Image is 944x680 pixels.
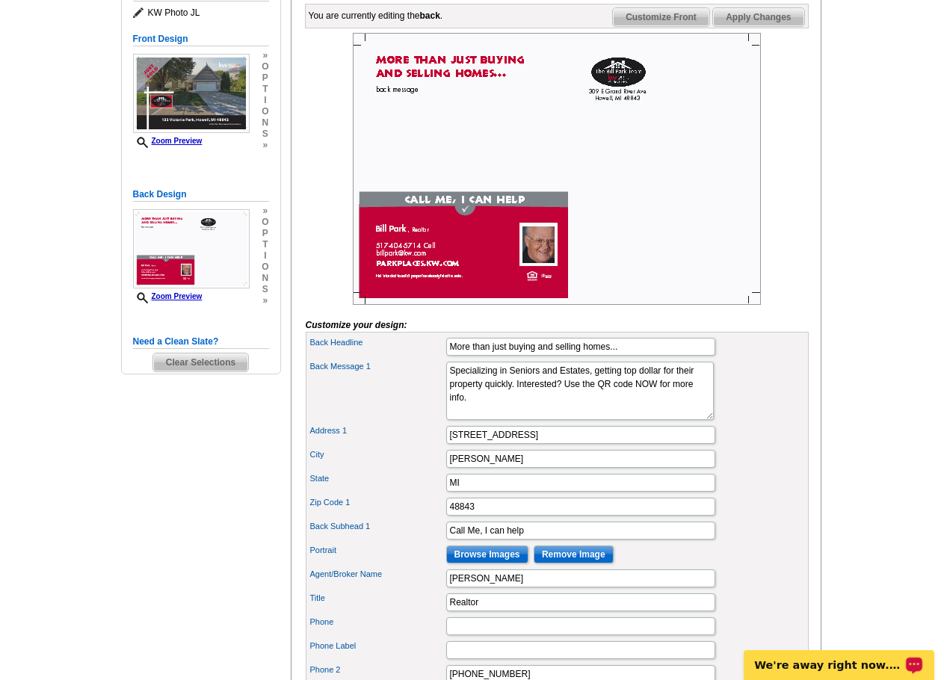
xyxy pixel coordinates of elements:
[133,188,269,202] h5: Back Design
[310,360,445,373] label: Back Message 1
[310,424,445,437] label: Address 1
[133,32,269,46] h5: Front Design
[262,50,268,61] span: »
[262,129,268,140] span: s
[262,284,268,295] span: s
[262,273,268,284] span: n
[262,106,268,117] span: o
[262,140,268,151] span: »
[133,5,269,20] span: KW Photo JL
[262,61,268,72] span: o
[713,8,803,26] span: Apply Changes
[734,633,944,680] iframe: LiveChat chat widget
[446,545,528,563] input: Browse Images
[306,320,407,330] i: Customize your design:
[310,336,445,349] label: Back Headline
[262,205,268,217] span: »
[613,8,709,26] span: Customize Front
[262,228,268,239] span: p
[133,137,203,145] a: Zoom Preview
[133,335,269,349] h5: Need a Clean Slate?
[310,448,445,461] label: City
[310,640,445,652] label: Phone Label
[310,568,445,581] label: Agent/Broker Name
[446,362,714,420] textarea: back message
[310,592,445,605] label: Title
[133,292,203,300] a: Zoom Preview
[262,295,268,306] span: »
[262,95,268,106] span: i
[310,472,445,485] label: State
[309,9,443,22] div: You are currently editing the .
[420,10,440,21] b: back
[262,117,268,129] span: n
[310,520,445,533] label: Back Subhead 1
[133,209,250,288] img: Z18906753_00001_2.jpg
[310,496,445,509] label: Zip Code 1
[310,616,445,628] label: Phone
[133,54,250,133] img: Z18906753_00001_1.jpg
[353,33,761,305] img: Z18906753_00001_2.jpg
[534,545,614,563] input: Remove Image
[153,353,248,371] span: Clear Selections
[262,239,268,250] span: t
[310,544,445,557] label: Portrait
[262,250,268,262] span: i
[262,84,268,95] span: t
[262,72,268,84] span: p
[310,664,445,676] label: Phone 2
[262,262,268,273] span: o
[262,217,268,228] span: o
